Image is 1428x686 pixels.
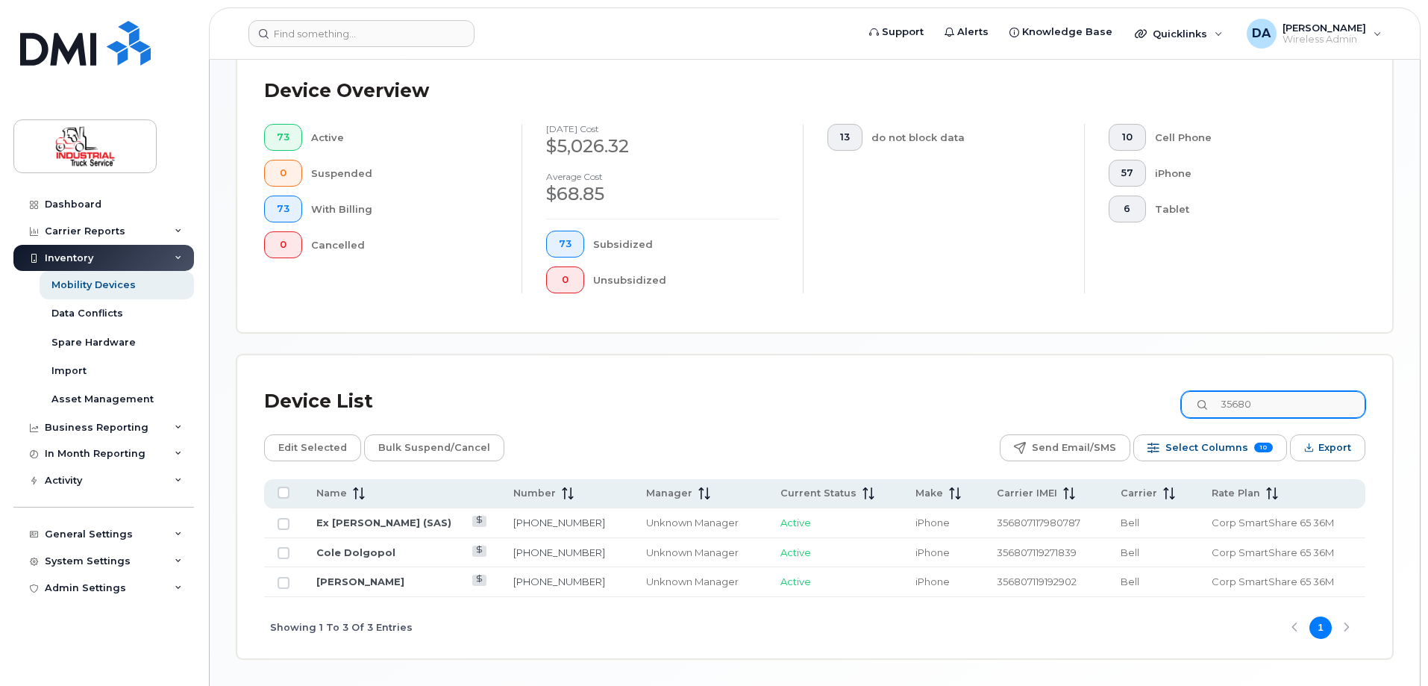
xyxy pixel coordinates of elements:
[1133,434,1287,461] button: Select Columns 10
[646,487,692,500] span: Manager
[1022,25,1112,40] span: Knowledge Base
[1254,443,1273,452] span: 10
[264,160,302,187] button: 0
[1121,203,1133,215] span: 6
[316,487,347,500] span: Name
[997,576,1077,587] span: 356807119192902
[997,487,1057,500] span: Carrier IMEI
[1155,196,1342,222] div: Tablet
[264,434,361,461] button: Edit Selected
[1109,196,1146,222] button: 6
[915,487,943,500] span: Make
[513,517,605,528] a: [PHONE_NUMBER]
[646,575,753,589] div: Unknown Manager
[1121,167,1133,179] span: 57
[513,576,605,587] a: [PHONE_NUMBER]
[559,238,571,250] span: 73
[780,487,857,500] span: Current Status
[311,196,498,222] div: With Billing
[957,25,989,40] span: Alerts
[915,546,950,558] span: iPhone
[646,516,753,530] div: Unknown Manager
[277,203,289,215] span: 73
[277,167,289,179] span: 0
[1290,434,1365,461] button: Export
[780,546,811,558] span: Active
[472,516,486,527] a: View Last Bill
[513,546,605,558] a: [PHONE_NUMBER]
[546,266,584,293] button: 0
[1109,124,1146,151] button: 10
[827,124,862,151] button: 13
[780,517,811,528] span: Active
[264,231,302,258] button: 0
[1153,28,1207,40] span: Quicklinks
[999,17,1123,47] a: Knowledge Base
[1121,131,1133,143] span: 10
[646,546,753,560] div: Unknown Manager
[248,20,475,47] input: Find something...
[546,181,779,207] div: $68.85
[1283,34,1366,46] span: Wireless Admin
[1212,517,1334,528] span: Corp SmartShare 65 36M
[311,160,498,187] div: Suspended
[316,576,404,587] a: [PERSON_NAME]
[316,517,451,528] a: Ex [PERSON_NAME] (SAS)
[559,274,571,286] span: 0
[882,25,924,40] span: Support
[311,231,498,258] div: Cancelled
[1212,487,1260,500] span: Rate Plan
[1155,124,1342,151] div: Cell Phone
[780,576,811,587] span: Active
[364,434,504,461] button: Bulk Suspend/Cancel
[1121,517,1139,528] span: Bell
[264,196,302,222] button: 73
[593,266,780,293] div: Unsubsidized
[264,72,429,110] div: Device Overview
[1109,160,1146,187] button: 57
[513,487,556,500] span: Number
[1318,437,1351,459] span: Export
[1212,576,1334,587] span: Corp SmartShare 65 36M
[264,124,302,151] button: 73
[1252,25,1271,43] span: DA
[546,134,779,159] div: $5,026.32
[311,124,498,151] div: Active
[1309,617,1332,639] button: Page 1
[934,17,999,47] a: Alerts
[593,231,780,258] div: Subsidized
[277,239,289,251] span: 0
[1121,576,1139,587] span: Bell
[1212,546,1334,558] span: Corp SmartShare 65 36M
[1283,22,1366,34] span: [PERSON_NAME]
[546,231,584,258] button: 73
[1181,391,1365,418] input: Search Device List ...
[915,517,950,528] span: iPhone
[1155,160,1342,187] div: iPhone
[472,575,486,586] a: View Last Bill
[859,17,934,47] a: Support
[915,576,950,587] span: iPhone
[1124,19,1233,49] div: Quicklinks
[378,437,490,459] span: Bulk Suspend/Cancel
[472,546,486,557] a: View Last Bill
[1032,437,1116,459] span: Send Email/SMS
[1236,19,1392,49] div: Dale Allan
[1000,434,1130,461] button: Send Email/SMS
[997,517,1080,528] span: 356807117980787
[316,546,395,558] a: Cole Dolgopol
[997,546,1077,558] span: 356807119271839
[546,124,779,134] h4: [DATE] cost
[840,131,850,143] span: 13
[1121,546,1139,558] span: Bell
[871,124,1061,151] div: do not block data
[277,131,289,143] span: 73
[1121,487,1157,500] span: Carrier
[270,617,413,639] span: Showing 1 To 3 Of 3 Entries
[278,437,347,459] span: Edit Selected
[264,382,373,421] div: Device List
[546,172,779,181] h4: Average cost
[1165,437,1248,459] span: Select Columns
